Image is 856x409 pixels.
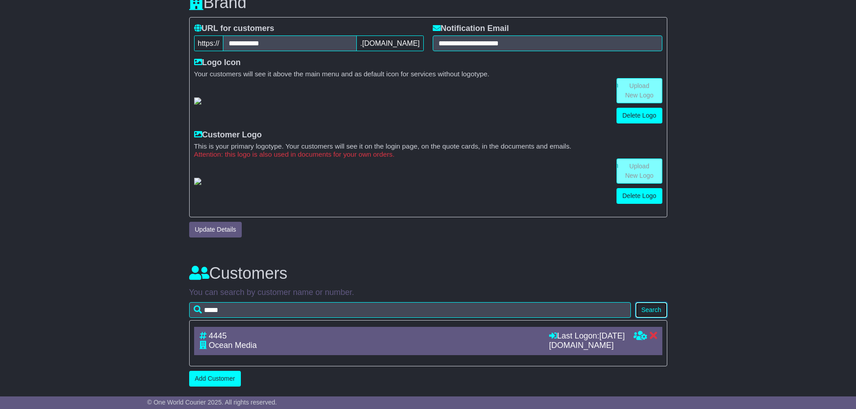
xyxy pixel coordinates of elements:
[194,97,201,105] img: GetResellerIconLogo
[194,70,662,78] small: Your customers will see it above the main menu and as default icon for services without logotype.
[616,108,662,123] a: Delete Logo
[549,331,625,341] div: Last Logon:
[599,331,625,340] span: [DATE]
[616,188,662,204] a: Delete Logo
[356,35,423,51] span: .[DOMAIN_NAME]
[189,288,667,298] p: You can search by customer name or number.
[194,24,275,34] label: URL for customers
[194,178,201,185] img: GetCustomerLogo
[194,35,223,51] span: https://
[616,78,662,103] a: Upload New Logo
[194,150,662,158] small: Attention: this logo is also used in documents for your own orders.
[147,399,277,406] span: © One World Courier 2025. All rights reserved.
[194,58,241,68] label: Logo Icon
[209,331,227,340] span: 4445
[189,371,241,387] a: Add Customer
[549,341,625,351] div: [DOMAIN_NAME]
[194,130,262,140] label: Customer Logo
[189,222,242,237] button: Update Details
[189,264,667,282] h3: Customers
[209,341,257,350] span: Ocean Media
[433,24,509,34] label: Notification Email
[616,158,662,184] a: Upload New Logo
[635,302,667,318] button: Search
[194,142,662,150] small: This is your primary logotype. Your customers will see it on the login page, on the quote cards, ...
